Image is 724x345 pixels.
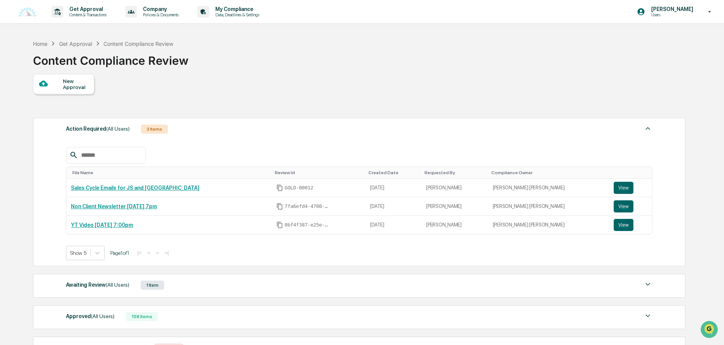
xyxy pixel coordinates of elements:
div: Toggle SortBy [491,170,606,175]
button: View [614,182,633,194]
button: > [154,250,161,256]
div: Home [33,41,47,47]
div: 🖐️ [8,135,14,141]
div: New Approval [63,78,88,90]
td: [PERSON_NAME] [422,216,488,234]
div: 1 Item [141,281,164,290]
p: Policies & Documents [137,12,182,17]
div: 158 Items [126,312,158,321]
p: Content & Transactions [63,12,110,17]
img: 1746055101610-c473b297-6a78-478c-a979-82029cc54cd1 [8,58,21,72]
iframe: Open customer support [700,320,720,340]
div: Awaiting Review [66,280,129,290]
button: |< [135,250,144,256]
img: 1746055101610-c473b297-6a78-478c-a979-82029cc54cd1 [15,103,21,109]
img: caret [643,124,652,133]
div: We're available if you need us! [26,66,96,72]
a: 🔎Data Lookup [5,146,51,159]
span: 0bf4f387-e25e-429d-8c29-a2c0512bb23c [285,222,330,228]
a: View [614,219,647,231]
div: Action Required [66,124,130,134]
button: < [145,250,152,256]
span: (All Users) [106,126,130,132]
td: [PERSON_NAME] [PERSON_NAME] [488,216,609,234]
span: Copy Id [276,184,283,191]
div: Start new chat [26,58,124,66]
button: >| [162,250,171,256]
a: Powered byPylon [53,167,92,173]
p: Users [645,12,697,17]
p: My Compliance [209,6,263,12]
td: [DATE] [365,197,422,216]
span: [PERSON_NAME] [24,103,61,109]
p: Company [137,6,182,12]
div: Past conversations [8,84,51,90]
div: Toggle SortBy [368,170,418,175]
div: Toggle SortBy [275,170,363,175]
button: See all [118,83,138,92]
p: Get Approval [63,6,110,12]
a: View [614,200,647,212]
div: Get Approval [59,41,92,47]
td: [PERSON_NAME] [422,179,488,197]
span: GOLD-00012 [285,185,313,191]
td: [DATE] [365,216,422,234]
a: 🖐️Preclearance [5,131,52,145]
a: YT Video [DATE] 7:00pm [71,222,133,228]
div: Content Compliance Review [103,41,173,47]
td: [PERSON_NAME] [PERSON_NAME] [488,179,609,197]
span: Copy Id [276,222,283,228]
span: • [63,103,66,109]
span: Pylon [75,167,92,173]
div: Toggle SortBy [615,170,649,175]
span: Copy Id [276,203,283,210]
button: Start new chat [129,60,138,69]
a: Sales Cycle Emails for JS and [GEOGRAPHIC_DATA] [71,185,199,191]
span: [DATE] [67,103,83,109]
button: View [614,219,633,231]
span: 7fa6efd4-4708-40e1-908e-0c443afb3dc4 [285,203,330,209]
span: (All Users) [91,313,114,319]
p: [PERSON_NAME] [645,6,697,12]
td: [PERSON_NAME] [PERSON_NAME] [488,197,609,216]
div: 🗄️ [55,135,61,141]
span: Attestations [63,134,94,142]
td: [DATE] [365,179,422,197]
span: (All Users) [106,282,129,288]
img: logo [18,7,36,17]
div: Approved [66,311,114,321]
p: How can we help? [8,16,138,28]
a: Non Client Newsletter [DATE] 7pm [71,203,157,209]
button: View [614,200,633,212]
a: View [614,182,647,194]
span: Data Lookup [15,149,48,156]
img: caret [643,280,652,289]
td: [PERSON_NAME] [422,197,488,216]
img: caret [643,311,652,320]
div: Content Compliance Review [33,48,188,67]
a: 🗄️Attestations [52,131,97,145]
span: Preclearance [15,134,49,142]
span: Page 1 of 1 [110,250,129,256]
div: 🔎 [8,150,14,156]
p: Data, Deadlines & Settings [209,12,263,17]
div: Toggle SortBy [425,170,485,175]
img: Cameron Burns [8,96,20,108]
div: 3 Items [141,125,168,134]
div: Toggle SortBy [72,170,269,175]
